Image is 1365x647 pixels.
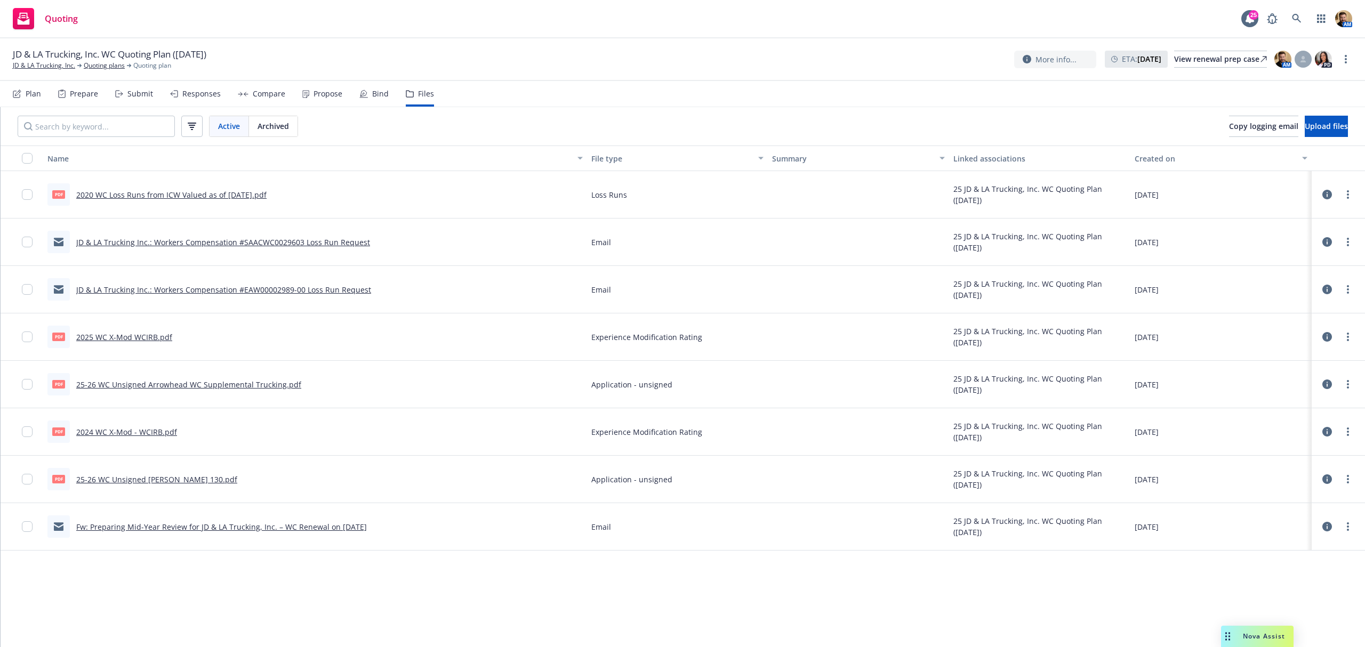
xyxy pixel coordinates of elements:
span: pdf [52,190,65,198]
span: Quoting [45,14,78,23]
div: Prepare [70,90,98,98]
span: Experience Modification Rating [591,426,702,438]
span: [DATE] [1135,284,1159,295]
span: [DATE] [1135,237,1159,248]
span: Copy logging email [1229,121,1298,131]
a: Quoting [9,4,82,34]
div: 25 JD & LA Trucking, Inc. WC Quoting Plan ([DATE]) [953,515,1126,538]
div: Summary [772,153,933,164]
a: more [1342,378,1354,391]
span: pdf [52,475,65,483]
span: Nova Assist [1243,632,1285,641]
span: Email [591,521,611,532]
span: pdf [52,427,65,435]
input: Toggle Row Selected [22,237,33,247]
span: Upload files [1305,121,1348,131]
div: Created on [1135,153,1296,164]
a: 25-26 WC Unsigned Arrowhead WC Supplemental Trucking.pdf [76,379,301,390]
a: 2025 WC X-Mod WCIRB.pdf [76,332,172,342]
button: Summary [768,145,949,171]
input: Toggle Row Selected [22,331,33,342]
a: Search [1286,8,1307,29]
input: Toggle Row Selected [22,284,33,295]
button: More info... [1014,51,1096,68]
a: more [1342,283,1354,296]
span: ETA : [1122,53,1161,64]
img: photo [1315,51,1332,68]
button: Created on [1130,145,1312,171]
img: photo [1274,51,1291,68]
span: Loss Runs [591,189,627,200]
div: Responses [182,90,221,98]
div: Plan [26,90,41,98]
button: File type [587,145,768,171]
input: Select all [22,153,33,164]
span: Active [218,120,240,132]
span: [DATE] [1135,474,1159,485]
a: more [1342,330,1354,343]
div: Drag to move [1221,626,1234,647]
div: Propose [314,90,342,98]
span: [DATE] [1135,426,1159,438]
a: JD & LA Trucking, Inc. [13,61,75,70]
div: File type [591,153,752,164]
div: Files [418,90,434,98]
a: JD & LA Trucking Inc.: Workers Compensation #EAW00002989-00 Loss Run Request [76,285,371,295]
a: more [1342,520,1354,533]
span: JD & LA Trucking, Inc. WC Quoting Plan ([DATE]) [13,48,206,61]
span: Email [591,237,611,248]
span: [DATE] [1135,189,1159,200]
button: Nova Assist [1221,626,1294,647]
div: 25 JD & LA Trucking, Inc. WC Quoting Plan ([DATE]) [953,231,1126,253]
div: Linked associations [953,153,1126,164]
a: Quoting plans [84,61,125,70]
div: 25 JD & LA Trucking, Inc. WC Quoting Plan ([DATE]) [953,420,1126,443]
a: View renewal prep case [1174,51,1267,68]
div: View renewal prep case [1174,51,1267,67]
input: Toggle Row Selected [22,426,33,437]
div: 25 JD & LA Trucking, Inc. WC Quoting Plan ([DATE]) [953,468,1126,490]
div: 25 JD & LA Trucking, Inc. WC Quoting Plan ([DATE]) [953,183,1126,206]
div: Submit [127,90,153,98]
input: Search by keyword... [18,116,175,137]
span: Application - unsigned [591,379,672,390]
div: 25 [1249,10,1258,20]
span: [DATE] [1135,331,1159,343]
a: 25-26 WC Unsigned [PERSON_NAME] 130.pdf [76,474,237,484]
input: Toggle Row Selected [22,521,33,532]
button: Copy logging email [1229,116,1298,137]
input: Toggle Row Selected [22,474,33,484]
span: More info... [1035,54,1077,65]
button: Linked associations [949,145,1130,171]
span: Experience Modification Rating [591,331,702,343]
span: Archived [258,120,289,132]
a: Switch app [1311,8,1332,29]
div: 25 JD & LA Trucking, Inc. WC Quoting Plan ([DATE]) [953,278,1126,301]
span: pdf [52,333,65,341]
a: more [1339,53,1352,66]
a: Fw: Preparing Mid-Year Review for JD & LA Trucking, Inc. – WC Renewal on [DATE] [76,522,367,532]
input: Toggle Row Selected [22,189,33,200]
strong: [DATE] [1137,54,1161,64]
span: [DATE] [1135,521,1159,532]
button: Name [43,145,587,171]
span: pdf [52,380,65,388]
div: Compare [253,90,285,98]
a: 2024 WC X-Mod - WCIRB.pdf [76,427,177,437]
a: more [1342,236,1354,248]
button: Upload files [1305,116,1348,137]
input: Toggle Row Selected [22,379,33,390]
a: more [1342,425,1354,438]
a: more [1342,188,1354,201]
span: Email [591,284,611,295]
span: Application - unsigned [591,474,672,485]
div: 25 JD & LA Trucking, Inc. WC Quoting Plan ([DATE]) [953,373,1126,395]
a: 2020 WC Loss Runs from ICW Valued as of [DATE].pdf [76,190,267,200]
div: 25 JD & LA Trucking, Inc. WC Quoting Plan ([DATE]) [953,326,1126,348]
img: photo [1335,10,1352,27]
span: [DATE] [1135,379,1159,390]
a: JD & LA Trucking Inc.: Workers Compensation #SAACWC0029603 Loss Run Request [76,237,370,247]
div: Bind [372,90,389,98]
span: Quoting plan [133,61,171,70]
a: Report a Bug [1262,8,1283,29]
